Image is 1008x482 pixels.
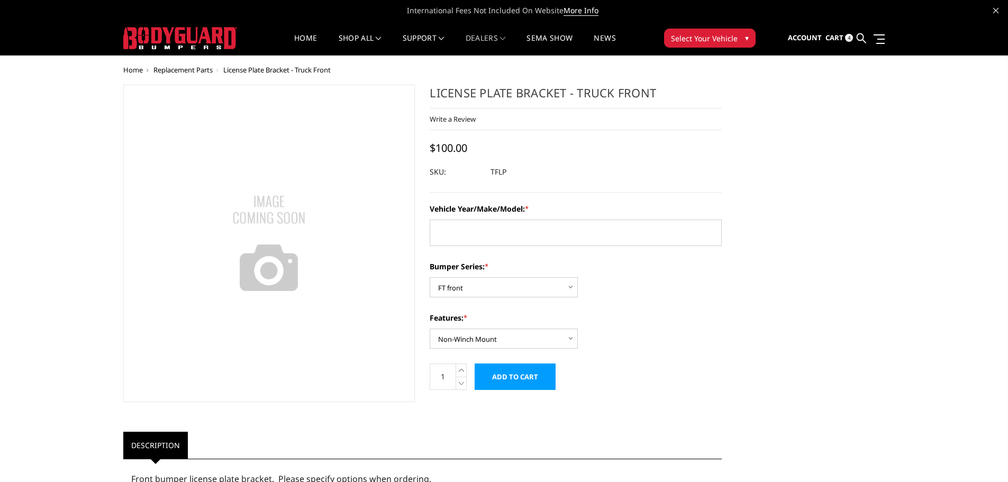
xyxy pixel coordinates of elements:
[123,27,237,49] img: BODYGUARD BUMPERS
[564,5,598,16] a: More Info
[153,65,213,75] a: Replacement Parts
[825,33,843,42] span: Cart
[123,432,188,459] a: Description
[430,162,483,181] dt: SKU:
[430,85,722,108] h1: License Plate Bracket - Truck Front
[430,141,467,155] span: $100.00
[466,34,506,55] a: Dealers
[664,29,756,48] button: Select Your Vehicle
[430,203,722,214] label: Vehicle Year/Make/Model:
[403,34,444,55] a: Support
[430,312,722,323] label: Features:
[845,34,853,42] span: 4
[955,431,1008,482] iframe: Chat Widget
[788,24,822,52] a: Account
[459,60,573,80] a: Become a Dealer
[526,34,573,55] a: SEMA Show
[825,24,853,52] a: Cart 4
[745,32,749,43] span: ▾
[123,65,143,75] a: Home
[788,33,822,42] span: Account
[294,34,317,55] a: Home
[491,162,506,181] dd: TFLP
[430,114,476,124] a: Write a Review
[339,34,382,55] a: shop all
[475,363,556,390] input: Add to Cart
[430,261,722,272] label: Bumper Series:
[671,33,738,44] span: Select Your Vehicle
[223,65,331,75] span: License Plate Bracket - Truck Front
[594,34,615,55] a: News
